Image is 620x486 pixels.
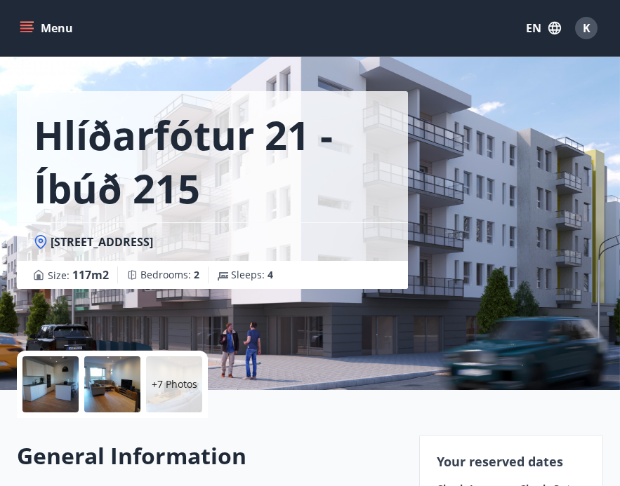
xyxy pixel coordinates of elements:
span: Sleeps : [231,268,273,282]
span: 4 [268,268,273,281]
button: EN [520,15,567,41]
span: 2 [194,268,199,281]
p: Your reserved dates [437,452,586,471]
h2: General Information [17,440,402,471]
span: Size : [48,266,109,283]
span: Bedrooms : [140,268,199,282]
span: [STREET_ADDRESS] [51,234,153,250]
span: K [583,20,591,36]
span: 117 m2 [72,267,109,283]
button: K [569,11,603,45]
h1: Hlíðarfótur 21 - íbúð 215 [34,108,391,215]
button: menu [17,15,79,41]
p: +7 Photos [152,377,197,391]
